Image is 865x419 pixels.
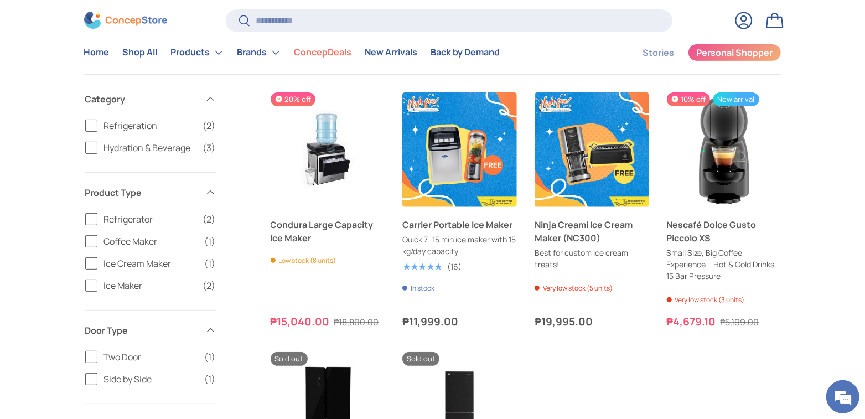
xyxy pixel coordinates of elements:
[85,173,216,213] summary: Product Type
[294,42,352,64] a: ConcepDeals
[203,141,216,154] span: (3)
[535,92,649,207] a: Ninja Creami Ice Cream Maker (NC300)
[365,42,418,64] a: New Arrivals
[431,42,500,64] a: Back by Demand
[104,213,196,226] span: Refrigerator
[104,119,196,132] span: Refrigeration
[85,324,198,337] span: Door Type
[104,373,198,386] span: Side by Side
[643,42,675,64] a: Stories
[688,44,781,61] a: Personal Shopper
[104,141,196,154] span: Hydration & Beverage
[271,92,385,207] a: Condura Large Capacity Ice Maker
[402,352,439,366] span: Sold out
[58,62,186,76] div: Chat with us now
[84,12,167,29] img: ConcepStore
[85,92,198,106] span: Category
[402,92,517,207] a: Carrier Portable Ice Maker
[696,49,773,58] span: Personal Shopper
[271,352,308,366] span: Sold out
[182,6,208,32] div: Minimize live chat window
[85,79,216,119] summary: Category
[203,213,216,226] span: (2)
[104,257,198,270] span: Ice Cream Maker
[64,139,153,251] span: We're online!
[271,218,385,245] a: Condura Large Capacity Ice Maker
[84,42,110,64] a: Home
[203,279,216,292] span: (2)
[104,350,198,364] span: Two Door
[205,235,216,248] span: (1)
[667,92,781,207] a: Nescafé Dolce Gusto Piccolo XS
[271,92,315,106] span: 20% off
[667,92,710,106] span: 10% off
[713,92,759,106] span: New arrival
[104,235,198,248] span: Coffee Maker
[104,279,196,292] span: Ice Maker
[402,218,517,231] a: Carrier Portable Ice Maker
[85,186,198,199] span: Product Type
[617,42,781,64] nav: Secondary
[205,257,216,270] span: (1)
[667,218,781,245] a: Nescafé Dolce Gusto Piccolo XS
[231,42,288,64] summary: Brands
[123,42,158,64] a: Shop All
[203,119,216,132] span: (2)
[205,373,216,386] span: (1)
[164,42,231,64] summary: Products
[205,350,216,364] span: (1)
[6,302,211,341] textarea: Type your message and hit 'Enter'
[84,42,500,64] nav: Primary
[85,311,216,350] summary: Door Type
[535,218,649,245] a: Ninja Creami Ice Cream Maker (NC300)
